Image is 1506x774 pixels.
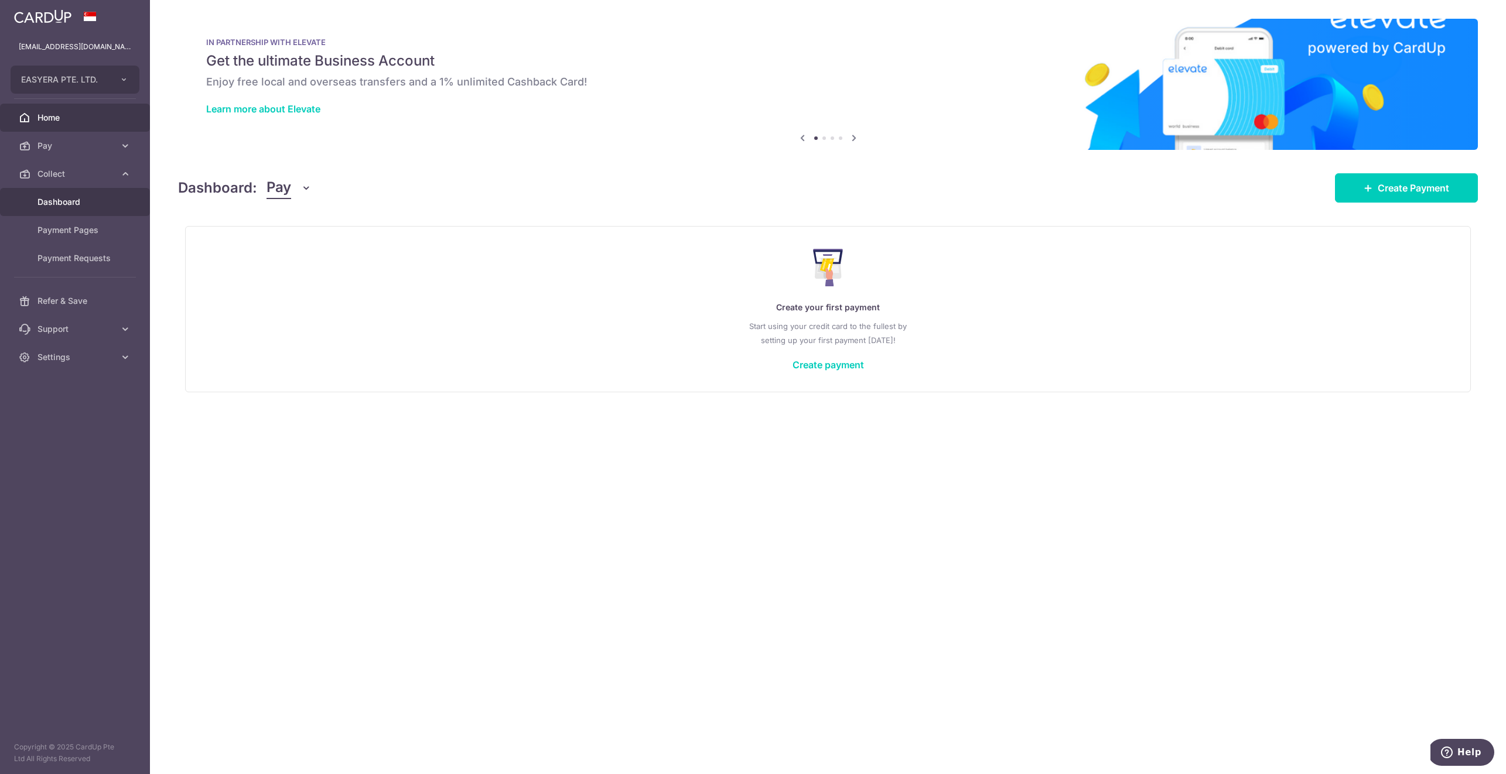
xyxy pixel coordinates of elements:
[37,295,115,307] span: Refer & Save
[813,249,843,286] img: Make Payment
[37,140,115,152] span: Pay
[37,252,115,264] span: Payment Requests
[1378,181,1449,195] span: Create Payment
[37,224,115,236] span: Payment Pages
[19,41,131,53] p: [EMAIL_ADDRESS][DOMAIN_NAME]
[21,74,108,85] span: EASYERA PTE. LTD.
[267,177,312,199] button: Pay
[37,351,115,363] span: Settings
[37,112,115,124] span: Home
[11,66,139,94] button: EASYERA PTE. LTD.
[206,103,320,115] a: Learn more about Elevate
[178,19,1478,150] img: Renovation banner
[178,177,257,198] h4: Dashboard:
[37,168,115,180] span: Collect
[209,300,1447,314] p: Create your first payment
[1430,739,1494,768] iframe: Opens a widget where you can find more information
[37,196,115,208] span: Dashboard
[206,37,1450,47] p: IN PARTNERSHIP WITH ELEVATE
[793,359,864,371] a: Create payment
[206,52,1450,70] h5: Get the ultimate Business Account
[1335,173,1478,203] a: Create Payment
[209,319,1447,347] p: Start using your credit card to the fullest by setting up your first payment [DATE]!
[37,323,115,335] span: Support
[206,75,1450,89] h6: Enjoy free local and overseas transfers and a 1% unlimited Cashback Card!
[267,177,291,199] span: Pay
[14,9,71,23] img: CardUp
